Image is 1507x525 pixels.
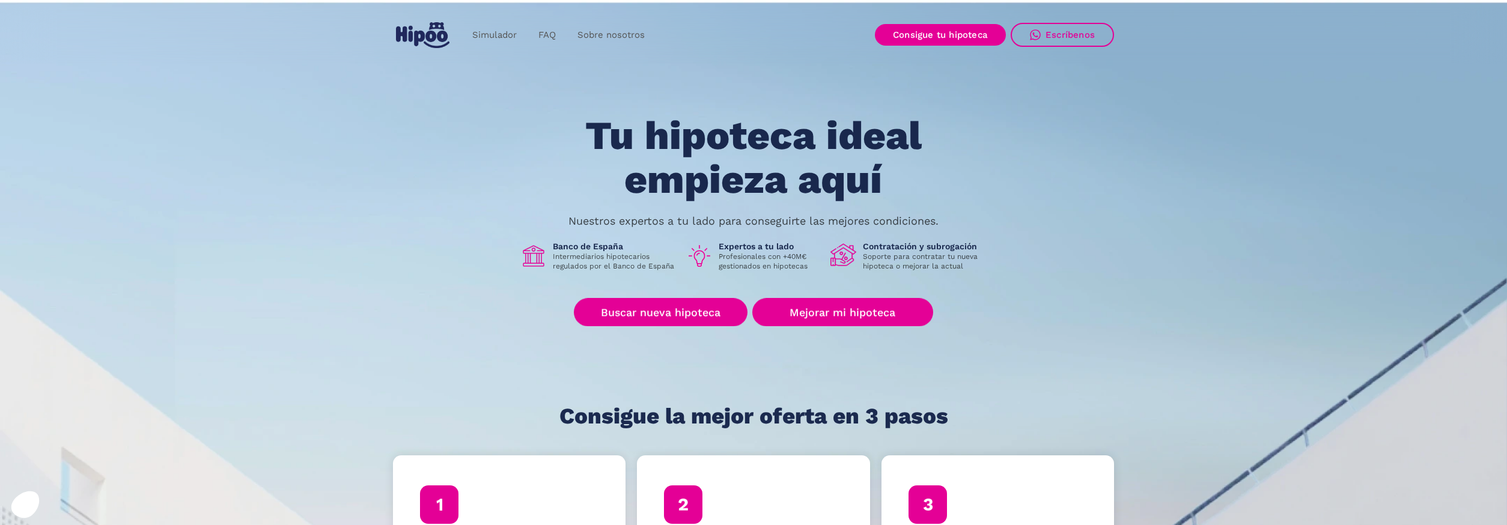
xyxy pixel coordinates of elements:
[1046,29,1095,40] div: Escríbenos
[863,241,987,252] h1: Contratación y subrogación
[528,23,567,47] a: FAQ
[567,23,656,47] a: Sobre nosotros
[1011,23,1114,47] a: Escríbenos
[719,252,821,271] p: Profesionales con +40M€ gestionados en hipotecas
[559,404,948,428] h1: Consigue la mejor oferta en 3 pasos
[719,241,821,252] h1: Expertos a tu lado
[568,216,939,226] p: Nuestros expertos a tu lado para conseguirte las mejores condiciones.
[752,299,933,327] a: Mejorar mi hipoteca
[875,24,1006,46] a: Consigue tu hipoteca
[393,17,452,53] a: home
[553,241,677,252] h1: Banco de España
[574,299,747,327] a: Buscar nueva hipoteca
[553,252,677,271] p: Intermediarios hipotecarios regulados por el Banco de España
[863,252,987,271] p: Soporte para contratar tu nueva hipoteca o mejorar la actual
[461,23,528,47] a: Simulador
[526,114,981,201] h1: Tu hipoteca ideal empieza aquí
